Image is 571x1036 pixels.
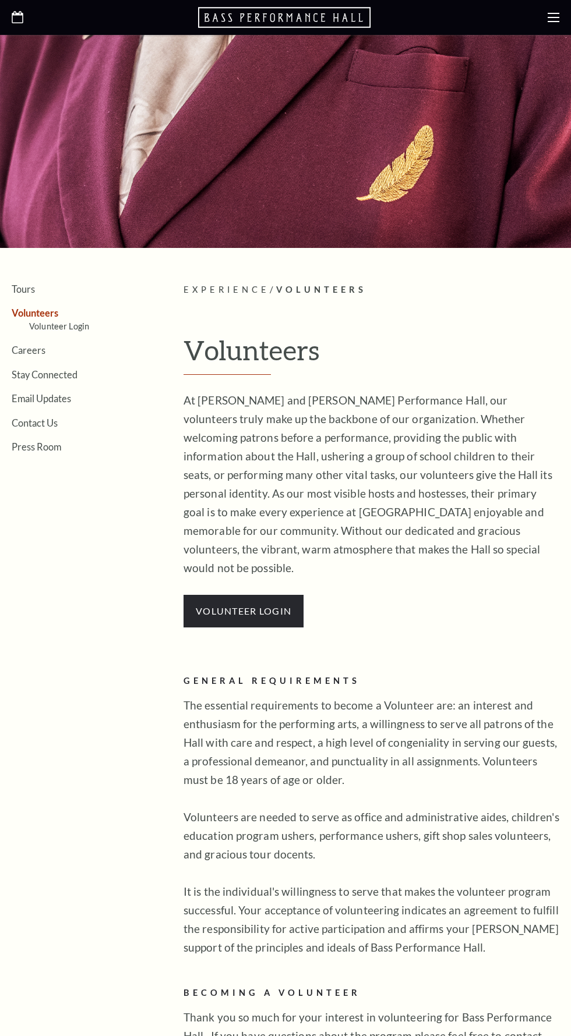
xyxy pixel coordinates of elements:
[184,285,270,295] span: Experience
[12,393,71,404] a: Email Updates
[276,285,366,295] span: Volunteers
[196,605,291,616] a: VOLUNTEER LOGIN
[184,283,559,297] p: /
[12,369,77,380] a: Stay Connected
[184,986,559,1000] h2: BECOMING A VOLUNTEER
[29,321,89,331] a: Volunteer Login
[12,345,45,356] a: Careers
[12,417,58,428] a: Contact Us
[12,283,35,295] a: Tours
[184,696,559,957] p: The essential requirements to become a Volunteer are: an interest and enthusiasm for the performi...
[12,307,58,318] a: Volunteers
[184,391,559,577] p: At [PERSON_NAME] and [PERSON_NAME] Performance Hall, our volunteers truly make up the backbone of...
[184,335,559,375] h1: Volunteers
[184,674,559,689] h2: GENERAL REQUIREMENTS
[12,441,61,452] a: Press Room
